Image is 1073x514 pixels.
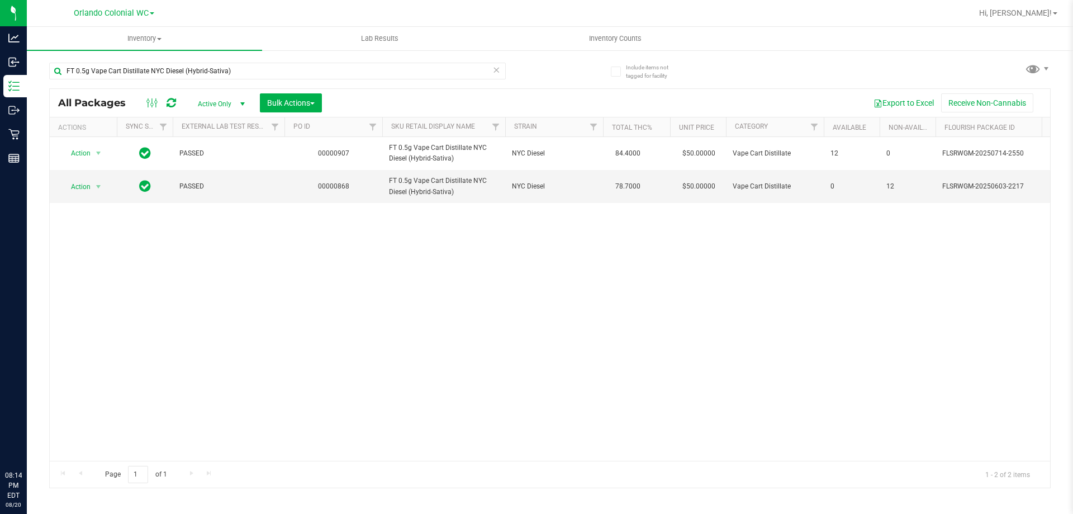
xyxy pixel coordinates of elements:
[182,122,269,130] a: External Lab Test Result
[677,178,721,195] span: $50.00000
[5,501,22,509] p: 08/20
[805,117,824,136] a: Filter
[318,149,349,157] a: 00000907
[944,124,1015,131] a: Flourish Package ID
[941,93,1033,112] button: Receive Non-Cannabis
[8,129,20,140] inline-svg: Retail
[610,178,646,195] span: 78.7000
[27,27,262,50] a: Inventory
[497,27,733,50] a: Inventory Counts
[318,182,349,190] a: 00000868
[154,117,173,136] a: Filter
[574,34,657,44] span: Inventory Counts
[92,145,106,161] span: select
[58,124,112,131] div: Actions
[866,93,941,112] button: Export to Excel
[942,148,1052,159] span: FLSRWGM-20250714-2550
[612,124,652,131] a: Total THC%
[679,124,714,131] a: Unit Price
[830,148,873,159] span: 12
[512,181,596,192] span: NYC Diesel
[677,145,721,162] span: $50.00000
[179,148,278,159] span: PASSED
[267,98,315,107] span: Bulk Actions
[5,470,22,501] p: 08:14 PM EDT
[8,153,20,164] inline-svg: Reports
[8,56,20,68] inline-svg: Inbound
[626,63,682,80] span: Include items not tagged for facility
[96,466,176,483] span: Page of 1
[179,181,278,192] span: PASSED
[389,143,498,164] span: FT 0.5g Vape Cart Distillate NYC Diesel (Hybrid-Sativa)
[260,93,322,112] button: Bulk Actions
[346,34,414,44] span: Lab Results
[293,122,310,130] a: PO ID
[74,8,149,18] span: Orlando Colonial WC
[49,63,506,79] input: Search Package ID, Item Name, SKU, Lot or Part Number...
[514,122,537,130] a: Strain
[976,466,1039,483] span: 1 - 2 of 2 items
[8,105,20,116] inline-svg: Outbound
[8,32,20,44] inline-svg: Analytics
[262,27,497,50] a: Lab Results
[391,122,475,130] a: SKU Retail Display Name
[833,124,866,131] a: Available
[585,117,603,136] a: Filter
[889,124,938,131] a: Non-Available
[733,181,817,192] span: Vape Cart Distillate
[61,145,91,161] span: Action
[27,34,262,44] span: Inventory
[8,81,20,92] inline-svg: Inventory
[364,117,382,136] a: Filter
[886,181,929,192] span: 12
[266,117,284,136] a: Filter
[733,148,817,159] span: Vape Cart Distillate
[979,8,1052,17] span: Hi, [PERSON_NAME]!
[139,178,151,194] span: In Sync
[610,145,646,162] span: 84.4000
[11,425,45,458] iframe: Resource center
[942,181,1052,192] span: FLSRWGM-20250603-2217
[126,122,169,130] a: Sync Status
[128,466,148,483] input: 1
[830,181,873,192] span: 0
[735,122,768,130] a: Category
[389,176,498,197] span: FT 0.5g Vape Cart Distillate NYC Diesel (Hybrid-Sativa)
[61,179,91,195] span: Action
[139,145,151,161] span: In Sync
[487,117,505,136] a: Filter
[886,148,929,159] span: 0
[92,179,106,195] span: select
[492,63,500,77] span: Clear
[58,97,137,109] span: All Packages
[512,148,596,159] span: NYC Diesel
